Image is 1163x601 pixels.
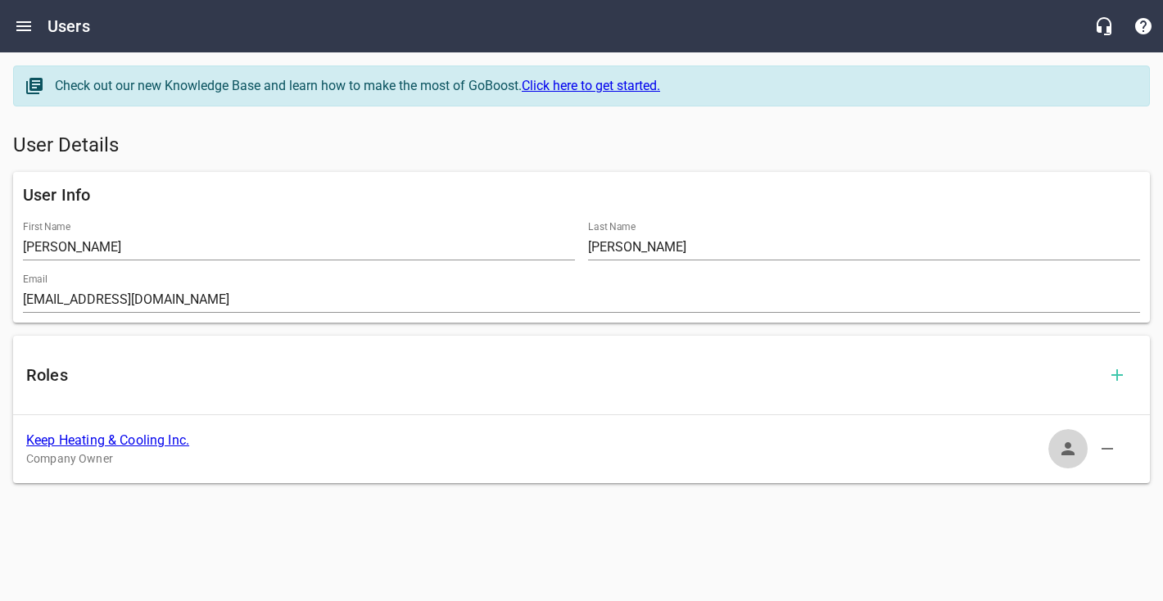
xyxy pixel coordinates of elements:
a: Keep Heating & Cooling Inc. [26,432,189,448]
button: Add Role [1097,355,1137,395]
h5: User Details [13,133,1150,159]
label: Last Name [588,222,636,232]
button: Support Portal [1124,7,1163,46]
label: First Name [23,222,70,232]
button: Delete Role [1088,429,1127,468]
button: Live Chat [1084,7,1124,46]
a: Click here to get started. [522,78,660,93]
h6: Users [48,13,90,39]
label: Email [23,274,48,284]
div: Check out our new Knowledge Base and learn how to make the most of GoBoost. [55,76,1133,96]
h6: Roles [26,362,1097,388]
button: Open drawer [4,7,43,46]
h6: User Info [23,182,1140,208]
p: Company Owner [26,450,1111,468]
